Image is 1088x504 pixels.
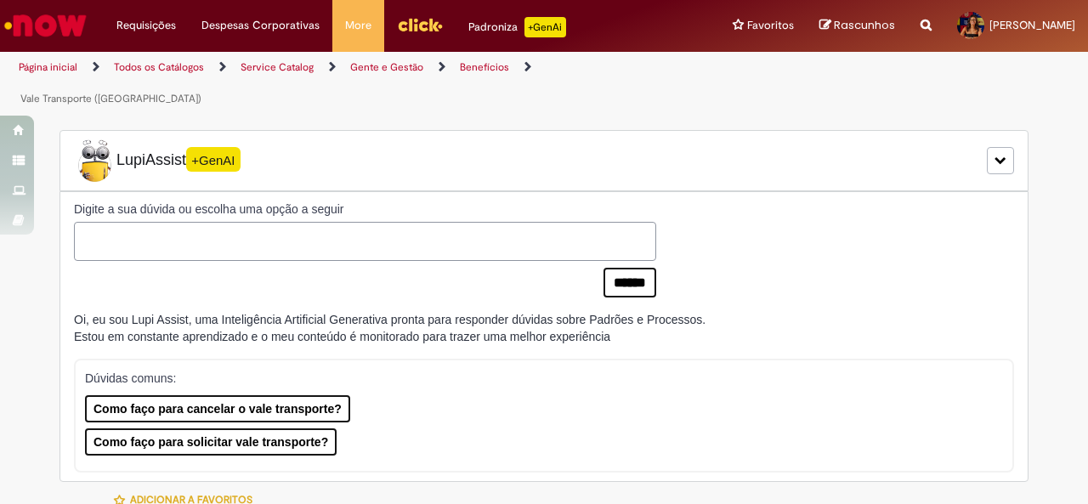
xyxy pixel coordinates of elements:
div: LupiLupiAssist+GenAI [59,130,1028,191]
a: Gente e Gestão [350,60,423,74]
img: ServiceNow [2,8,89,42]
img: click_logo_yellow_360x200.png [397,12,443,37]
span: More [345,17,371,34]
a: Rascunhos [819,18,895,34]
a: Vale Transporte ([GEOGRAPHIC_DATA]) [20,92,201,105]
button: Como faço para cancelar o vale transporte? [85,395,350,422]
a: Service Catalog [241,60,314,74]
span: Rascunhos [834,17,895,33]
label: Digite a sua dúvida ou escolha uma opção a seguir [74,201,656,218]
ul: Trilhas de página [13,52,712,115]
a: Todos os Catálogos [114,60,204,74]
p: +GenAi [524,17,566,37]
div: Padroniza [468,17,566,37]
button: Como faço para solicitar vale transporte? [85,428,337,456]
div: Oi, eu sou Lupi Assist, uma Inteligência Artificial Generativa pronta para responder dúvidas sobr... [74,311,705,345]
span: LupiAssist [74,139,241,182]
span: Requisições [116,17,176,34]
a: Benefícios [460,60,509,74]
span: Despesas Corporativas [201,17,320,34]
span: +GenAI [186,147,241,172]
span: Favoritos [747,17,794,34]
p: Dúvidas comuns: [85,370,990,387]
img: Lupi [74,139,116,182]
a: Página inicial [19,60,77,74]
span: [PERSON_NAME] [989,18,1075,32]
